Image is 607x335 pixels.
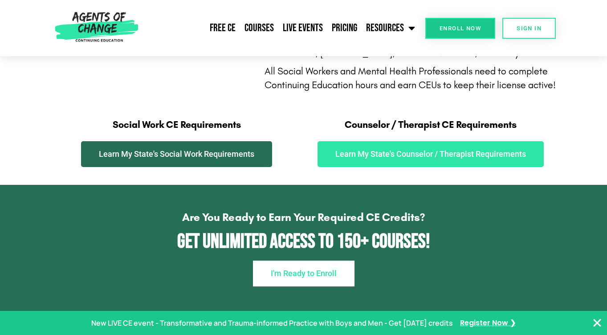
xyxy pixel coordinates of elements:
[362,17,420,39] a: Resources
[278,17,327,39] a: Live Events
[345,119,517,131] span: Counselor / Therapist CE Requirements
[318,141,544,167] a: Learn My State's Counselor / Therapist Requirements
[502,18,556,39] a: SIGN IN
[113,119,241,131] span: Social Work CE Requirements
[27,212,580,223] h4: Are You Ready to Earn Your Required CE Credits?
[253,261,354,286] a: I'm Ready to Enroll
[327,17,362,39] a: Pricing
[265,65,558,92] div: All Social Workers and Mental Health Professionals need to complete Continuing Education hours an...
[99,150,254,158] span: Learn My State's Social Work Requirements
[142,17,420,39] nav: Menu
[271,270,337,278] span: I'm Ready to Enroll
[335,150,526,158] span: Learn My State's Counselor / Therapist Requirements
[460,317,516,330] a: Register Now ❯
[81,141,272,167] a: Learn My State's Social Work Requirements
[425,18,495,39] a: Enroll Now
[517,25,542,31] span: SIGN IN
[440,25,481,31] span: Enroll Now
[240,17,278,39] a: Courses
[592,318,603,328] button: Close Banner
[27,232,580,252] h2: Get Unlimited Access to 150+ Courses!
[205,17,240,39] a: Free CE
[91,317,453,330] p: New LIVE CE event - Transformative and Trauma-informed Practice with Boys and Men - Get [DATE] cr...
